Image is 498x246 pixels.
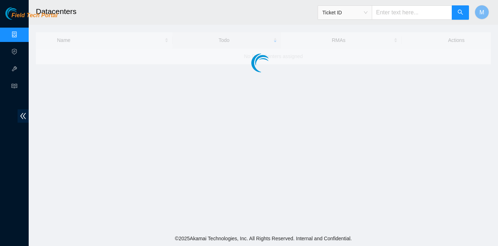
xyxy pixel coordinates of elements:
[322,7,367,18] span: Ticket ID
[452,5,469,20] button: search
[5,7,36,20] img: Akamai Technologies
[11,12,57,19] span: Field Tech Portal
[372,5,452,20] input: Enter text here...
[11,80,17,94] span: read
[475,5,489,19] button: M
[29,231,498,246] footer: © 2025 Akamai Technologies, Inc. All Rights Reserved. Internal and Confidential.
[457,9,463,16] span: search
[479,8,484,17] span: M
[5,13,57,22] a: Akamai TechnologiesField Tech Portal
[18,109,29,123] span: double-left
